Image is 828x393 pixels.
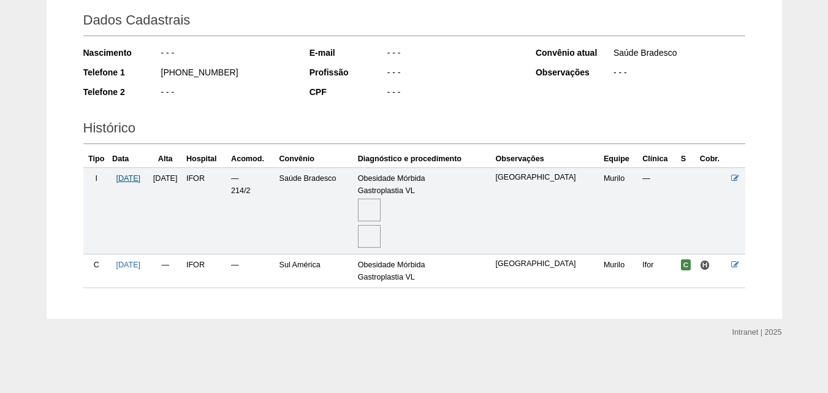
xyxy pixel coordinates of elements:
th: Acomod. [229,150,276,168]
th: S [678,150,697,168]
div: Intranet | 2025 [732,326,782,338]
a: [DATE] [116,261,140,269]
th: Hospital [184,150,229,168]
th: Convênio [276,150,355,168]
a: [DATE] [116,174,140,183]
td: Sul América [276,254,355,288]
td: IFOR [184,167,229,254]
div: Telefone 2 [83,86,160,98]
td: Murilo [601,254,640,288]
td: — 214/2 [229,167,276,254]
div: - - - [386,66,519,82]
div: Saúde Bradesco [612,47,745,62]
td: — [229,254,276,288]
td: — [146,254,183,288]
div: - - - [386,86,519,101]
div: I [86,172,108,185]
span: [DATE] [153,174,178,183]
th: Cobr. [697,150,729,168]
th: Tipo [83,150,110,168]
th: Diagnóstico e procedimento [355,150,493,168]
td: — [640,167,678,254]
td: Obesidade Mórbida Gastroplastia VL [355,167,493,254]
div: Observações [536,66,612,78]
div: E-mail [310,47,386,59]
td: Ifor [640,254,678,288]
p: [GEOGRAPHIC_DATA] [496,259,599,269]
div: [PHONE_NUMBER] [160,66,293,82]
td: IFOR [184,254,229,288]
h2: Dados Cadastrais [83,8,745,36]
div: Nascimento [83,47,160,59]
span: Hospital [700,260,710,270]
div: C [86,259,108,271]
div: CPF [310,86,386,98]
th: Observações [493,150,601,168]
span: Confirmada [681,259,691,270]
td: Obesidade Mórbida Gastroplastia VL [355,254,493,288]
div: - - - [160,86,293,101]
th: Alta [146,150,183,168]
div: Telefone 1 [83,66,160,78]
td: Saúde Bradesco [276,167,355,254]
div: Profissão [310,66,386,78]
th: Data [110,150,146,168]
div: - - - [386,47,519,62]
div: - - - [160,47,293,62]
th: Clínica [640,150,678,168]
p: [GEOGRAPHIC_DATA] [496,172,599,183]
th: Equipe [601,150,640,168]
h2: Histórico [83,116,745,144]
td: Murilo [601,167,640,254]
div: Convênio atual [536,47,612,59]
div: - - - [612,66,745,82]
